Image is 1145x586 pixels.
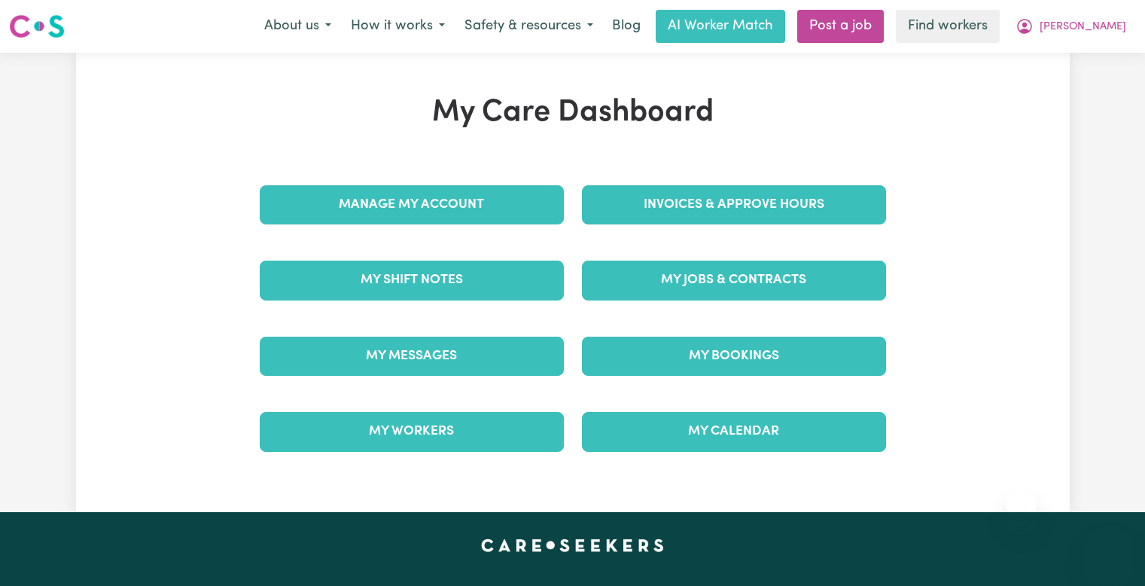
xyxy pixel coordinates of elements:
a: AI Worker Match [656,10,785,43]
h1: My Care Dashboard [251,95,895,131]
a: Post a job [797,10,884,43]
a: Find workers [896,10,1000,43]
button: My Account [1006,11,1136,42]
button: Safety & resources [455,11,603,42]
iframe: Close message [1006,490,1037,520]
a: My Workers [260,412,564,451]
a: My Messages [260,337,564,376]
button: About us [254,11,341,42]
a: My Calendar [582,412,886,451]
a: Careseekers home page [481,539,664,551]
a: Invoices & Approve Hours [582,185,886,224]
a: My Shift Notes [260,261,564,300]
img: Careseekers logo [9,13,65,40]
a: Blog [603,10,650,43]
button: How it works [341,11,455,42]
a: Manage My Account [260,185,564,224]
span: [PERSON_NAME] [1040,19,1126,35]
a: Careseekers logo [9,9,65,44]
iframe: Button to launch messaging window [1085,526,1133,574]
a: My Bookings [582,337,886,376]
a: My Jobs & Contracts [582,261,886,300]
